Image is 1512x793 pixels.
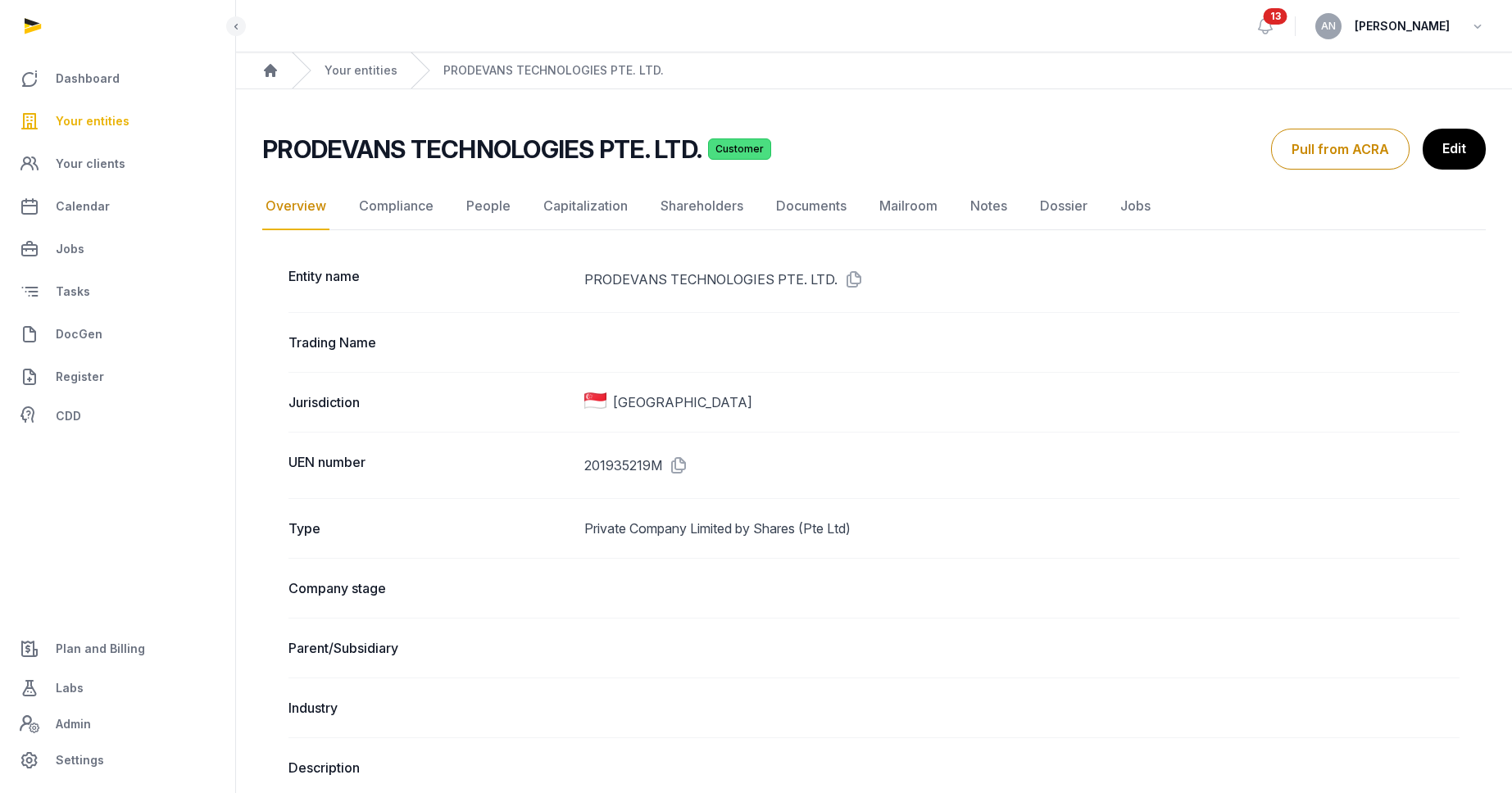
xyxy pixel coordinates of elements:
a: DocGen [13,315,222,354]
span: [GEOGRAPHIC_DATA] [613,392,752,412]
span: Labs [56,678,84,698]
a: People [463,183,514,230]
dt: UEN number [288,452,571,478]
dt: Parent/Subsidiary [288,638,571,658]
dd: PRODEVANS TECHNOLOGIES PTE. LTD. [584,266,1460,292]
span: Settings [56,750,104,770]
span: Calendar [56,197,110,216]
button: AN [1315,13,1342,39]
dd: 201935219M [584,452,1460,478]
a: Your entities [13,102,222,141]
span: DocGen [56,324,102,344]
dt: Company stage [288,578,571,598]
a: Dossier [1037,183,1091,230]
a: PRODEVANS TECHNOLOGIES PTE. LTD. [443,62,664,79]
dt: Jurisdiction [288,392,571,412]
a: Capitalization [540,183,631,230]
a: Plan and Billing [13,629,222,668]
dt: Entity name [288,266,571,292]
dt: Industry [288,698,571,718]
a: CDD [13,400,222,433]
a: Tasks [13,272,222,311]
a: Mailroom [876,183,941,230]
span: Admin [56,714,91,734]
a: Register [13,357,222,396]
span: Register [56,367,104,387]
a: Admin [13,708,222,741]
a: Jobs [1117,183,1154,230]
a: Jobs [13,229,222,269]
span: CDD [56,406,81,426]
button: Pull from ACRA [1271,129,1410,170]
a: Dashboard [13,59,222,98]
a: Calendar [13,187,222,226]
span: Your clients [56,154,125,174]
a: Documents [773,183,850,230]
h2: PRODEVANS TECHNOLOGIES PTE. LTD. [262,134,702,164]
dt: Description [288,758,571,777]
nav: Breadcrumb [236,52,1512,89]
a: Overview [262,183,329,230]
span: 13 [1264,8,1287,25]
dd: Private Company Limited by Shares (Pte Ltd) [584,519,1460,538]
dt: Trading Name [288,333,571,352]
span: Your entities [56,111,129,131]
a: Labs [13,668,222,708]
nav: Tabs [262,183,1486,230]
a: Shareholders [657,183,747,230]
a: Edit [1423,129,1486,170]
span: Jobs [56,239,84,259]
a: Your clients [13,144,222,184]
a: Notes [967,183,1010,230]
dt: Type [288,519,571,538]
span: [PERSON_NAME] [1355,16,1450,36]
span: Dashboard [56,69,120,88]
a: Settings [13,741,222,780]
span: AN [1321,21,1336,31]
a: Your entities [325,62,397,79]
a: Compliance [356,183,437,230]
span: Tasks [56,282,90,301]
span: Plan and Billing [56,639,145,659]
span: Customer [708,138,771,160]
